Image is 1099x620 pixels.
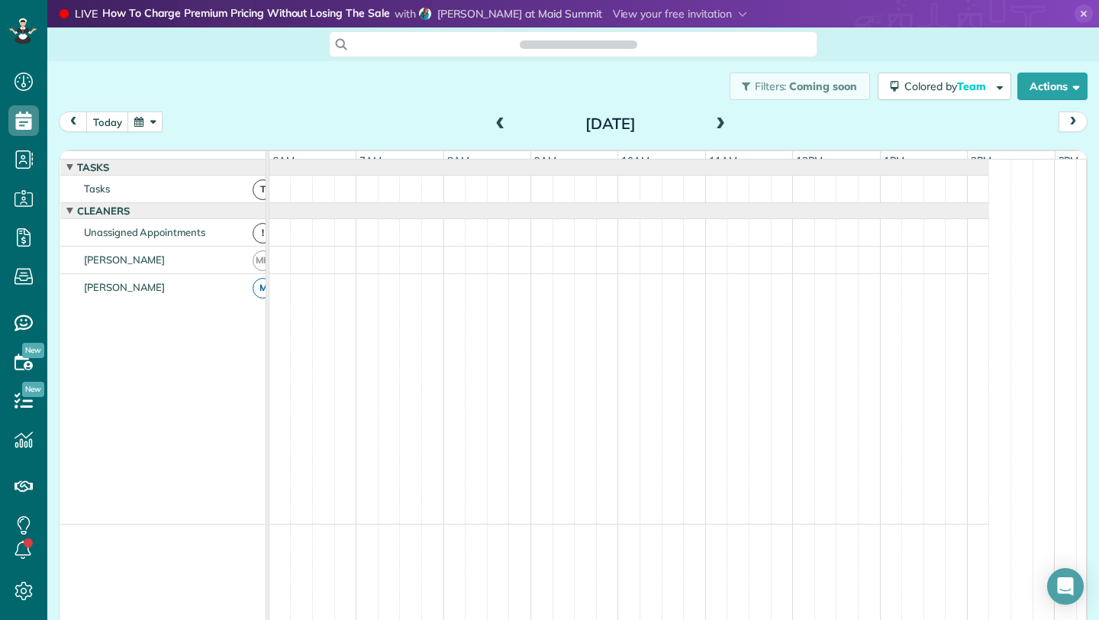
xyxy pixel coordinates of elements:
[1047,568,1084,605] div: Open Intercom Messenger
[74,205,133,217] span: Cleaners
[86,111,129,132] button: today
[904,79,991,93] span: Colored by
[81,182,113,195] span: Tasks
[1055,154,1082,166] span: 3pm
[531,154,559,166] span: 9am
[81,281,169,293] span: [PERSON_NAME]
[793,154,826,166] span: 12pm
[81,253,169,266] span: [PERSON_NAME]
[1059,111,1088,132] button: next
[395,7,416,21] span: with
[535,37,621,52] span: Search ZenMaid…
[74,161,112,173] span: Tasks
[253,223,273,244] span: !
[878,73,1011,100] button: Colored byTeam
[356,154,385,166] span: 7am
[789,79,858,93] span: Coming soon
[755,79,787,93] span: Filters:
[22,382,44,397] span: New
[881,154,907,166] span: 1pm
[253,179,273,200] span: T
[269,154,298,166] span: 6am
[1017,73,1088,100] button: Actions
[618,154,653,166] span: 10am
[968,154,994,166] span: 2pm
[22,343,44,358] span: New
[253,278,273,299] span: M
[706,154,740,166] span: 11am
[515,115,706,132] h2: [DATE]
[59,111,88,132] button: prev
[81,226,208,238] span: Unassigned Appointments
[444,154,472,166] span: 8am
[437,7,602,21] span: [PERSON_NAME] at Maid Summit
[957,79,988,93] span: Team
[253,250,273,271] span: MH
[419,8,431,20] img: debbie-sardone-2fdb8baf8bf9b966c4afe4022d95edca04a15f6fa89c0b1664110d9635919661.jpg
